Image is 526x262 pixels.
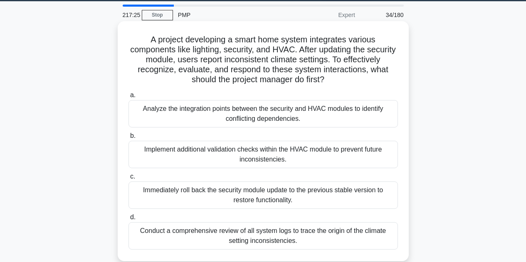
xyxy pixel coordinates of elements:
[130,132,136,139] span: b.
[130,91,136,98] span: a.
[128,181,398,209] div: Immediately roll back the security module update to the previous stable version to restore functi...
[287,7,360,23] div: Expert
[128,141,398,168] div: Implement additional validation checks within the HVAC module to prevent future inconsistencies.
[128,34,399,85] h5: A project developing a smart home system integrates various components like lighting, security, a...
[360,7,409,23] div: 34/180
[128,222,398,250] div: Conduct a comprehensive review of all system logs to trace the origin of the climate setting inco...
[128,100,398,127] div: Analyze the integration points between the security and HVAC modules to identify conflicting depe...
[142,10,173,20] a: Stop
[173,7,287,23] div: PMP
[130,213,136,220] span: d.
[130,173,135,180] span: c.
[118,7,142,23] div: 217:25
